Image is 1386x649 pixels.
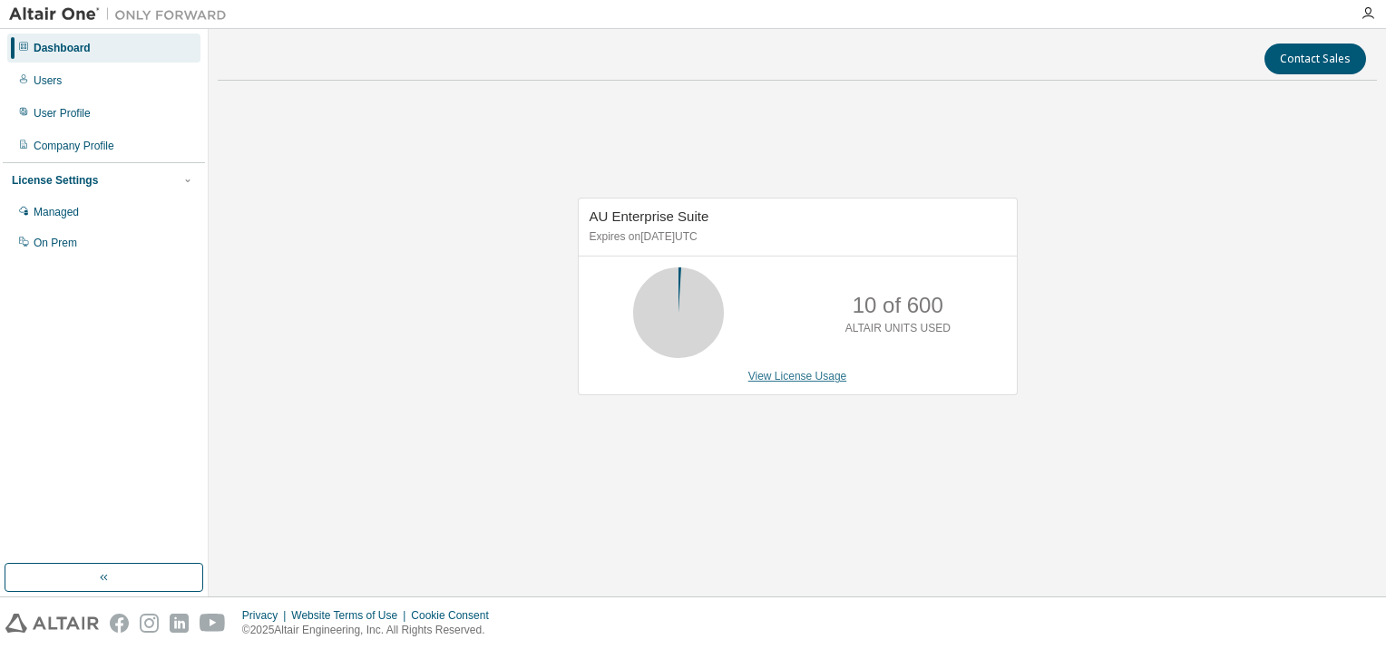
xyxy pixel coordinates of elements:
[12,173,98,188] div: License Settings
[34,205,79,219] div: Managed
[242,623,500,638] p: © 2025 Altair Engineering, Inc. All Rights Reserved.
[590,208,709,224] span: AU Enterprise Suite
[34,106,91,121] div: User Profile
[1264,44,1366,74] button: Contact Sales
[9,5,236,24] img: Altair One
[853,290,943,321] p: 10 of 600
[140,614,159,633] img: instagram.svg
[590,229,1001,245] p: Expires on [DATE] UTC
[34,139,114,153] div: Company Profile
[291,608,411,623] div: Website Terms of Use
[845,321,951,336] p: ALTAIR UNITS USED
[242,608,291,623] div: Privacy
[200,614,226,633] img: youtube.svg
[34,73,62,88] div: Users
[110,614,129,633] img: facebook.svg
[34,236,77,250] div: On Prem
[34,41,91,55] div: Dashboard
[5,614,99,633] img: altair_logo.svg
[748,370,847,383] a: View License Usage
[411,608,499,623] div: Cookie Consent
[170,614,189,633] img: linkedin.svg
